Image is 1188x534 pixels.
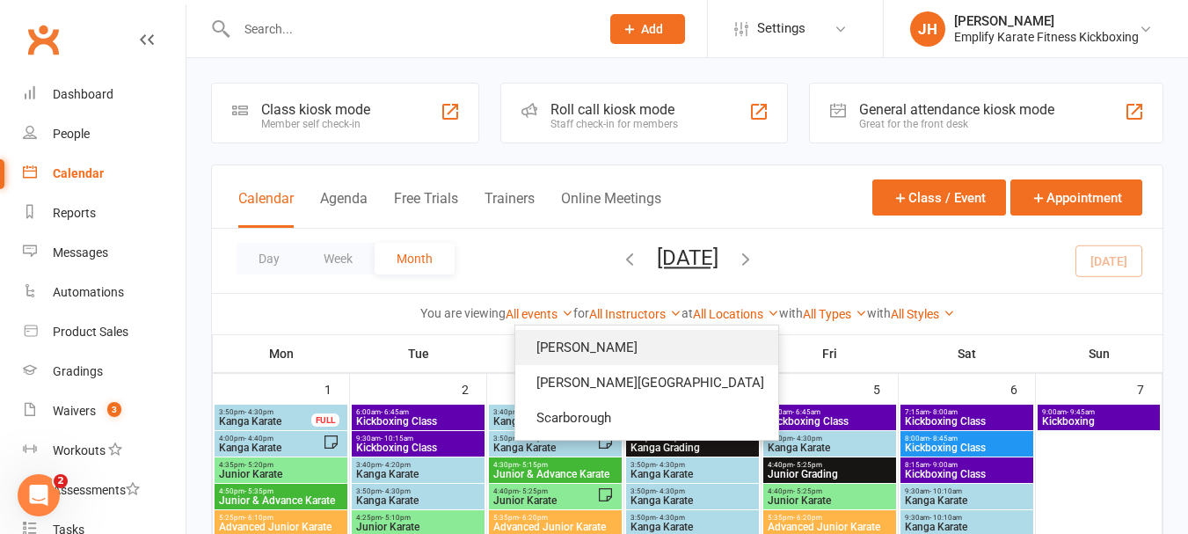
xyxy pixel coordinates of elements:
[462,374,486,403] div: 2
[867,306,891,320] strong: with
[904,443,1030,453] span: Kickboxing Class
[23,431,186,471] a: Workouts
[53,325,128,339] div: Product Sales
[244,514,273,522] span: - 6:10pm
[382,487,411,495] span: - 4:30pm
[904,514,1030,522] span: 9:30am
[261,101,370,118] div: Class kiosk mode
[23,273,186,312] a: Automations
[630,461,755,469] span: 3:50pm
[218,416,312,427] span: Kanga Karate
[904,495,1030,506] span: Kanga Karate
[244,487,273,495] span: - 5:35pm
[573,306,589,320] strong: for
[218,522,344,532] span: Advanced Junior Karate
[630,514,755,522] span: 3:50pm
[515,400,778,435] a: Scarborough
[485,190,535,228] button: Trainers
[767,408,893,416] span: 6:00am
[23,471,186,510] a: Assessments
[324,374,349,403] div: 1
[630,522,755,532] span: Kanga Karate
[23,114,186,154] a: People
[53,206,96,220] div: Reports
[929,408,958,416] span: - 8:00am
[355,514,481,522] span: 4:25pm
[355,495,481,506] span: Kanga Karate
[23,352,186,391] a: Gradings
[355,487,481,495] span: 3:50pm
[793,487,822,495] span: - 5:25pm
[954,13,1139,29] div: [PERSON_NAME]
[107,402,121,417] span: 3
[218,443,323,453] span: Kanga Karate
[53,166,104,180] div: Calendar
[53,483,140,497] div: Assessments
[1041,408,1156,416] span: 9:00am
[382,514,411,522] span: - 5:10pm
[355,461,481,469] span: 3:40pm
[767,443,893,453] span: Kanga Karate
[311,413,339,427] div: FULL
[382,461,411,469] span: - 4:20pm
[793,514,822,522] span: - 6:20pm
[693,307,779,321] a: All Locations
[506,307,573,321] a: All events
[23,154,186,194] a: Calendar
[53,285,124,299] div: Automations
[355,443,481,453] span: Kickboxing Class
[767,416,893,427] span: Kickboxing Class
[53,127,90,141] div: People
[561,190,661,228] button: Online Meetings
[355,522,481,532] span: Junior Karate
[904,469,1030,479] span: Kickboxing Class
[53,364,103,378] div: Gradings
[218,495,344,506] span: Junior & Advance Karate
[420,306,506,320] strong: You are viewing
[21,18,65,62] a: Clubworx
[492,469,618,479] span: Junior & Advance Karate
[218,435,323,443] span: 4:00pm
[767,495,893,506] span: Junior Karate
[23,391,186,431] a: Waivers 3
[762,335,899,372] th: Fri
[54,474,68,488] span: 2
[656,461,685,469] span: - 4:30pm
[767,435,893,443] span: 3:50pm
[244,461,273,469] span: - 5:20pm
[954,29,1139,45] div: Emplify Karate Fitness Kickboxing
[610,14,685,44] button: Add
[492,461,618,469] span: 4:30pm
[23,75,186,114] a: Dashboard
[550,118,678,130] div: Staff check-in for members
[873,374,898,403] div: 5
[394,190,458,228] button: Free Trials
[859,118,1054,130] div: Great for the front desk
[18,474,60,516] iframe: Intercom live chat
[23,233,186,273] a: Messages
[487,335,624,372] th: Wed
[53,245,108,260] div: Messages
[515,365,778,400] a: [PERSON_NAME][GEOGRAPHIC_DATA]
[872,179,1006,216] button: Class / Event
[1067,408,1095,416] span: - 9:45am
[910,11,945,47] div: JH
[904,487,1030,495] span: 9:30am
[657,245,718,270] button: [DATE]
[519,487,548,495] span: - 5:25pm
[381,435,413,443] span: - 10:15am
[302,243,375,274] button: Week
[757,9,805,48] span: Settings
[904,461,1030,469] span: 8:15am
[53,87,113,101] div: Dashboard
[792,408,820,416] span: - 6:45am
[355,416,481,427] span: Kickboxing Class
[1036,335,1162,372] th: Sun
[929,435,958,443] span: - 8:45am
[929,461,958,469] span: - 9:00am
[929,487,962,495] span: - 10:10am
[218,514,344,522] span: 5:25pm
[238,190,294,228] button: Calendar
[218,408,312,416] span: 3:50pm
[492,443,597,453] span: Kanga Karate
